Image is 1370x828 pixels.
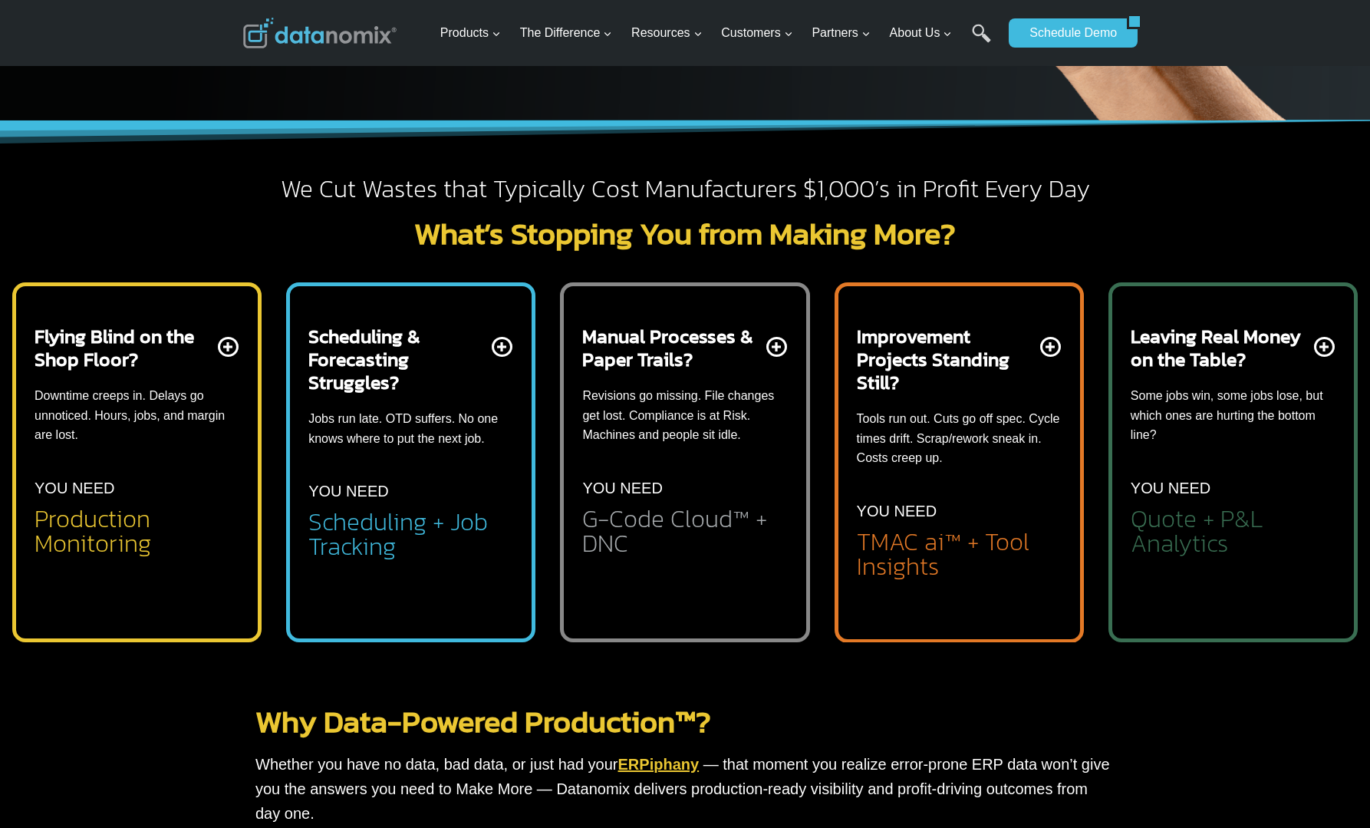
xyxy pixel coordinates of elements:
[582,325,762,371] h2: Manual Processes & Paper Trails?
[857,409,1062,468] p: Tools run out. Cuts go off spec. Cycle times drift. Scrap/rework sneak in. Costs creep up.
[255,698,711,744] a: Why Data-Powered Production™?
[35,476,114,500] p: YOU NEED
[582,386,787,445] p: Revisions go missing. File changes get lost. Compliance is at Risk. Machines and people sit idle.
[35,506,239,556] h2: Production Monitoring
[1131,506,1335,556] h2: Quote + P&L Analytics
[172,342,195,353] a: Terms
[1131,476,1210,500] p: YOU NEED
[345,1,394,15] span: Last Name
[582,506,787,556] h2: G-Code Cloud™ + DNC
[520,23,613,43] span: The Difference
[812,23,870,43] span: Partners
[631,23,702,43] span: Resources
[308,409,513,448] p: Jobs run late. OTD suffers. No one knows where to put the next job.
[890,23,953,43] span: About Us
[35,386,239,445] p: Downtime creeps in. Delays go unnoticed. Hours, jobs, and margin are lost.
[209,342,259,353] a: Privacy Policy
[345,190,404,203] span: State/Region
[721,23,792,43] span: Customers
[35,325,215,371] h2: Flying Blind on the Shop Floor?
[345,64,414,78] span: Phone number
[440,23,501,43] span: Products
[1009,18,1127,48] a: Schedule Demo
[308,510,513,559] h2: Scheduling + Job Tracking
[255,752,1115,826] p: Whether you have no data, bad data, or just had your — that moment you realize error-prone ERP da...
[243,173,1127,206] h2: We Cut Wastes that Typically Cost Manufacturers $1,000’s in Profit Every Day
[972,24,991,58] a: Search
[434,8,1002,58] nav: Primary Navigation
[1131,325,1311,371] h2: Leaving Real Money on the Table?
[1131,386,1335,445] p: Some jobs win, some jobs lose, but which ones are hurting the bottom line?
[618,756,700,773] a: ERPiphany
[857,499,937,523] p: YOU NEED
[582,476,662,500] p: YOU NEED
[308,325,489,394] h2: Scheduling & Forecasting Struggles?
[857,529,1062,579] h2: TMAC ai™ + Tool Insights
[243,218,1127,249] h2: What’s Stopping You from Making More?
[243,18,397,48] img: Datanomix
[308,479,388,503] p: YOU NEED
[857,325,1037,394] h2: Improvement Projects Standing Still?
